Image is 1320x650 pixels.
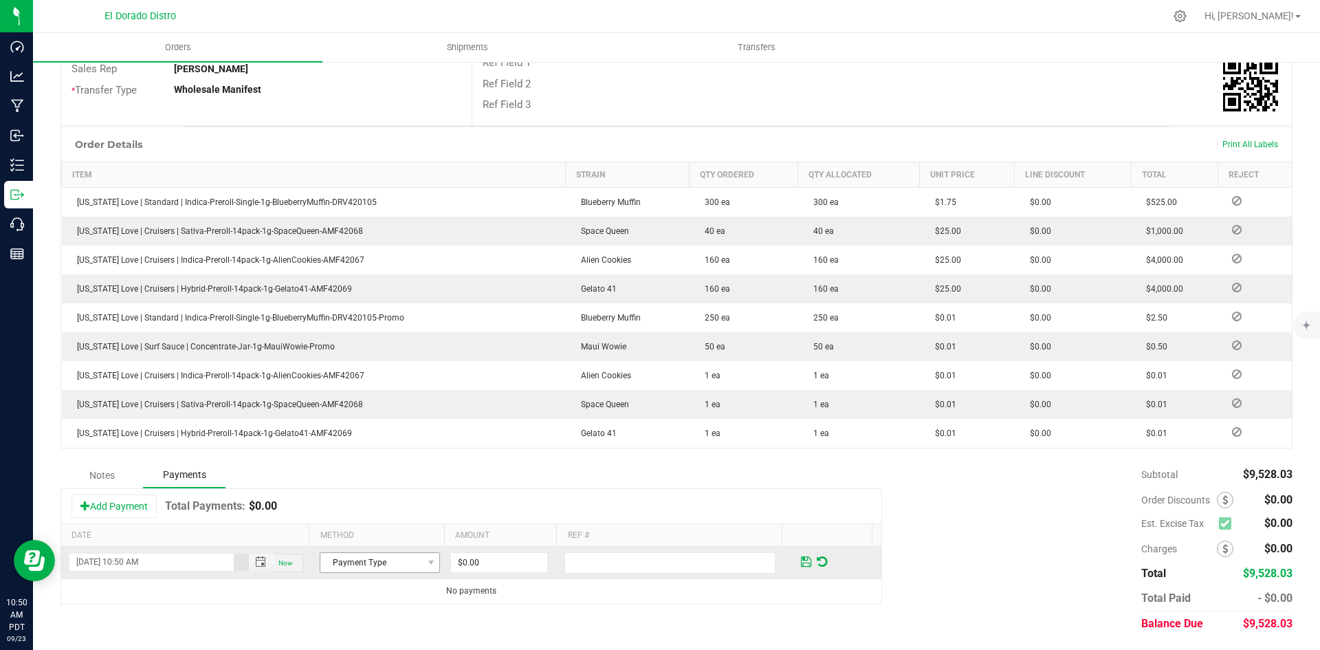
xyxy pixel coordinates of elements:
[574,400,629,409] span: Space Queen
[806,255,839,265] span: 160 ea
[62,162,566,187] th: Item
[70,400,363,409] span: [US_STATE] Love | Cruisers | Sativa-Preroll-14pack-1g-SpaceQueen-AMF42068
[70,255,364,265] span: [US_STATE] Love | Cruisers | Indica-Preroll-14pack-1g-AlienCookies-AMF42067
[10,217,24,231] inline-svg: Call Center
[928,284,961,294] span: $25.00
[1243,468,1292,481] span: $9,528.03
[1139,429,1167,438] span: $0.01
[698,197,730,207] span: 300 ea
[10,99,24,113] inline-svg: Manufacturing
[1023,255,1051,265] span: $0.00
[806,284,839,294] span: 160 ea
[574,342,626,351] span: Maui Wowie
[444,524,557,548] th: Amount
[1226,341,1247,349] span: Reject Inventory
[1139,371,1167,380] span: $0.01
[483,56,531,69] span: Ref Field 1
[10,40,24,54] inline-svg: Dashboard
[806,197,839,207] span: 300 ea
[1226,312,1247,321] span: Reject Inventory
[309,524,443,548] th: Method
[928,197,956,207] span: $1.75
[71,63,117,75] span: Sales Rep
[1141,469,1178,480] span: Subtotal
[1223,56,1278,111] img: Scan me!
[1204,10,1294,21] span: Hi, [PERSON_NAME]!
[10,247,24,261] inline-svg: Reports
[428,41,507,54] span: Shipments
[10,129,24,142] inline-svg: Inbound
[698,371,720,380] span: 1 ea
[1023,197,1051,207] span: $0.00
[574,313,641,323] span: Blueberry Muffin
[928,429,956,438] span: $0.01
[165,499,245,513] h1: Total Payments:
[1023,371,1051,380] span: $0.00
[1023,342,1051,351] span: $0.00
[806,226,834,236] span: 40 ea
[1257,592,1292,605] span: - $0.00
[1023,313,1051,323] span: $0.00
[1139,313,1167,323] span: $2.50
[698,400,720,409] span: 1 ea
[483,78,531,90] span: Ref Field 2
[698,342,725,351] span: 50 ea
[1141,567,1166,580] span: Total
[70,197,377,207] span: [US_STATE] Love | Standard | Indica-Preroll-Single-1g-BlueberryMuffin-DRV420105
[806,371,829,380] span: 1 ea
[928,313,956,323] span: $0.01
[1226,399,1247,407] span: Reject Inventory
[698,429,720,438] span: 1 ea
[1023,429,1051,438] span: $0.00
[1226,226,1247,234] span: Reject Inventory
[928,226,961,236] span: $25.00
[70,284,352,294] span: [US_STATE] Love | Cruisers | Hybrid-Preroll-14pack-1g-Gelato41-AMF42069
[61,524,309,548] th: Date
[1023,400,1051,409] span: $0.00
[6,633,27,644] p: 09/23
[1139,226,1183,236] span: $1,000.00
[806,313,839,323] span: 250 ea
[278,559,293,567] span: Now
[1141,495,1217,506] span: Order Discounts
[322,33,612,62] a: Shipments
[60,463,143,488] div: Notes
[574,255,631,265] span: Alien Cookies
[75,139,142,150] h1: Order Details
[798,162,920,187] th: Qty Allocated
[928,400,956,409] span: $0.01
[1023,284,1051,294] span: $0.00
[70,429,352,438] span: [US_STATE] Love | Cruisers | Hybrid-Preroll-14pack-1g-Gelato41-AMF42069
[446,586,496,596] span: No payments
[1264,493,1292,506] span: $0.00
[1226,428,1247,436] span: Reject Inventory
[698,284,730,294] span: 160 ea
[806,400,829,409] span: 1 ea
[1139,255,1183,265] span: $4,000.00
[10,69,24,83] inline-svg: Analytics
[1131,162,1218,187] th: Total
[174,63,248,74] strong: [PERSON_NAME]
[1226,283,1247,292] span: Reject Inventory
[1226,197,1247,205] span: Reject Inventory
[1141,543,1217,554] span: Charges
[143,462,225,488] div: Payments
[10,158,24,172] inline-svg: Inventory
[6,596,27,633] p: 10:50 AM PDT
[920,162,1015,187] th: Unit Price
[1139,197,1177,207] span: $525.00
[1171,10,1189,23] div: Manage settings
[70,313,404,323] span: [US_STATE] Love | Standard | Indica-Preroll-Single-1g-BlueberryMuffin-DRV420105-Promo
[71,495,157,518] button: Add Payment
[1139,284,1183,294] span: $4,000.00
[574,197,641,207] span: Blueberry Muffin
[320,553,422,572] span: Payment Type
[69,554,234,571] input: Payment Datetime
[1264,542,1292,555] span: $0.00
[1243,567,1292,580] span: $9,528.03
[1015,162,1132,187] th: Line Discount
[1141,592,1191,605] span: Total Paid
[1243,617,1292,630] span: $9,528.03
[1222,140,1278,149] span: Print All Labels
[33,33,322,62] a: Orders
